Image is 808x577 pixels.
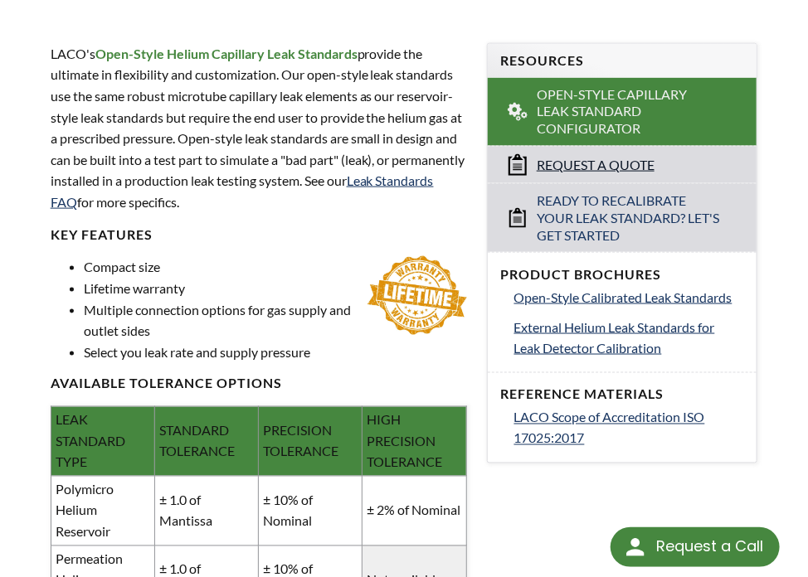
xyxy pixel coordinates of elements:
[488,78,757,146] a: Open-Style Capillary Leak Standard Configurator
[514,287,744,308] a: Open-Style Calibrated Leak Standards
[537,192,720,244] span: Ready to Recalibrate Your Leak Standard? Let's Get Started
[56,412,125,470] span: LEAK STANDARD TYPE
[84,256,467,278] li: Compact size
[622,534,649,560] img: round button
[259,476,363,545] td: ± 10% of Nominal
[84,299,467,342] li: Multiple connection options for gas supply and outlet sides
[488,146,757,183] a: Request a Quote
[84,342,467,363] li: Select you leak rate and supply pressure
[501,386,744,404] h4: Reference Materials
[656,527,763,565] div: Request a Call
[95,46,358,61] strong: Open-Style Helium Capillary Leak Standards
[514,289,733,305] span: Open-Style Calibrated Leak Standards
[537,157,655,174] span: Request a Quote
[263,423,338,460] span: PRECISION TOLERANCE
[51,226,467,244] h4: Key FEATURES
[514,317,744,359] a: External Helium Leak Standards for Leak Detector Calibration
[51,43,467,213] p: provide the ultimate in flexibility and customization. Our open-style leak standards use the same...
[501,52,744,70] h4: Resources
[514,410,705,447] span: LACO Scope of Accreditation ISO 17025:2017
[501,266,744,284] h4: Product Brochures
[154,476,258,545] td: ± 1.0 of Mantissa
[51,376,467,393] h4: available Tolerance options
[51,172,434,210] a: Leak Standards FAQ
[159,423,235,460] span: STANDARD TOLERANCE
[611,527,780,567] div: Request a Call
[488,183,757,252] a: Ready to Recalibrate Your Leak Standard? Let's Get Started
[514,407,744,449] a: LACO Scope of Accreditation ISO 17025:2017
[51,46,95,61] span: LACO's
[367,256,467,335] img: lifetime-warranty.jpg
[537,86,720,138] span: Open-Style Capillary Leak Standard Configurator
[367,412,442,470] span: HIGH PRECISION TOLERANCE
[84,278,467,299] li: Lifetime warranty
[363,476,466,545] td: ± 2% of Nominal
[51,476,154,545] td: Polymicro Helium Reservoir
[514,319,715,356] span: External Helium Leak Standards for Leak Detector Calibration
